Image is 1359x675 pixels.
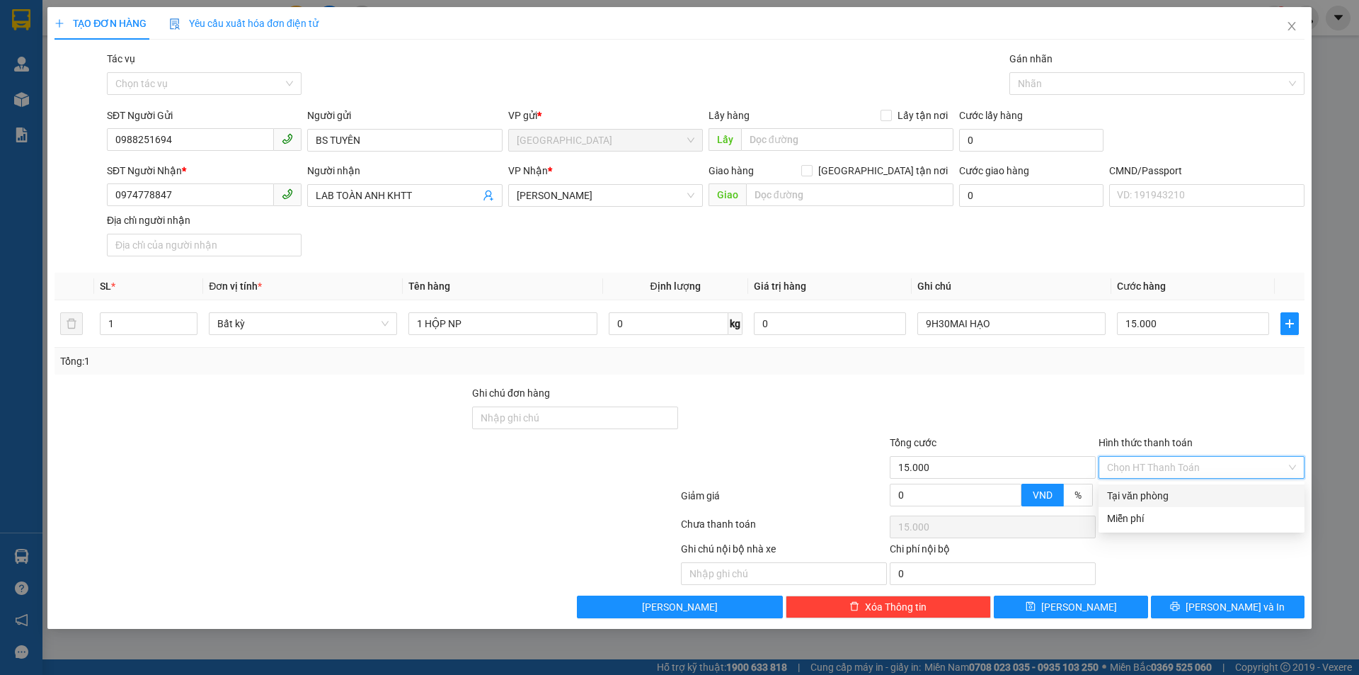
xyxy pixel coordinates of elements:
input: Cước giao hàng [959,184,1103,207]
input: VD: Bàn, Ghế [408,312,597,335]
button: deleteXóa Thông tin [786,596,992,618]
span: plus [55,18,64,28]
span: 09:13:58 [DATE] [64,76,134,86]
span: BS TUYÊN- [37,89,84,99]
span: VP Nhận [508,165,548,176]
input: 0 [754,312,906,335]
span: Tên hàng [408,280,450,292]
span: printer [1170,601,1180,613]
span: N.nhận: [4,89,140,99]
div: Chưa thanh toán [679,516,888,541]
span: VND [1033,489,1053,501]
label: Ghi chú đơn hàng [472,387,550,399]
span: user-add [483,190,494,201]
button: save[PERSON_NAME] [994,596,1147,618]
span: phone [282,188,293,200]
strong: PHIẾU TRẢ HÀNG [69,19,144,30]
span: SL [100,280,111,292]
input: Ghi Chú [917,312,1106,335]
strong: MĐH: [50,32,162,47]
img: icon [169,18,180,30]
th: Ghi chú [912,273,1111,300]
span: SG08252809 [84,32,163,47]
span: [GEOGRAPHIC_DATA] tận nơi [813,163,953,178]
button: printer[PERSON_NAME] và In [1151,596,1304,618]
span: Tên hàng: [4,103,104,113]
span: [PERSON_NAME] và In [1186,599,1285,615]
span: Ngày/ giờ gửi: [4,76,62,86]
span: 1 HỘP NP [43,99,104,115]
span: N.gửi: [4,63,178,74]
span: Giá trị hàng [754,280,806,292]
span: Hồ Chí Minh [517,185,694,206]
span: Xóa Thông tin [865,599,927,615]
button: plus [1280,312,1299,335]
div: SĐT Người Nhận [107,163,302,178]
div: Miễn phí [1107,511,1296,526]
label: Tác vụ [107,53,135,64]
div: Người gửi [307,108,502,123]
span: Yêu cầu xuất hóa đơn điện tử [169,18,319,29]
span: 0988251694 [84,89,140,99]
div: Tại văn phòng [1107,488,1296,504]
span: Cước hàng [1117,280,1166,292]
span: kg [728,312,742,335]
span: delete [849,601,859,613]
span: TẠO ĐƠN HÀNG [55,18,147,29]
span: [PERSON_NAME] [61,8,119,17]
span: Tổng cước [890,437,936,448]
span: LAB TOÀN ANH KHTT- [29,63,178,74]
div: CMND/Passport [1109,163,1304,178]
span: % [1074,489,1082,501]
span: Định lượng [650,280,701,292]
span: [PERSON_NAME] [1041,599,1117,615]
label: Cước lấy hàng [959,110,1023,121]
div: Địa chỉ người nhận [107,212,302,228]
input: Địa chỉ của người nhận [107,234,302,256]
input: Dọc đường [741,128,953,151]
button: Close [1272,7,1312,47]
span: Lấy [709,128,741,151]
button: [PERSON_NAME] [577,596,783,618]
div: Tổng: 1 [60,353,524,369]
span: 0974778847 [122,63,178,74]
span: Lấy hàng [709,110,750,121]
label: Gán nhãn [1009,53,1053,64]
span: Giao hàng [709,165,754,176]
span: Tiền Giang [517,130,694,151]
span: Giao [709,183,746,206]
input: Nhập ghi chú [681,562,887,585]
div: Người nhận [307,163,502,178]
span: phone [282,133,293,144]
div: Ghi chú nội bộ nhà xe [681,541,887,562]
span: Đơn vị tính [209,280,262,292]
button: delete [60,312,83,335]
input: Cước lấy hàng [959,129,1103,152]
input: Dọc đường [746,183,953,206]
span: close [1286,21,1297,32]
span: save [1026,601,1036,613]
label: Hình thức thanh toán [1099,437,1193,448]
span: [DATE]- [29,6,119,17]
span: 18:23- [4,6,119,17]
div: Giảm giá [679,488,888,513]
div: Chi phí nội bộ [890,541,1096,562]
div: SĐT Người Gửi [107,108,302,123]
span: Bất kỳ [217,313,389,334]
span: Lấy tận nơi [892,108,953,123]
input: Ghi chú đơn hàng [472,407,678,429]
div: VP gửi [508,108,703,123]
span: plus [1281,318,1298,329]
span: [PERSON_NAME] [642,599,718,615]
label: Cước giao hàng [959,165,1029,176]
